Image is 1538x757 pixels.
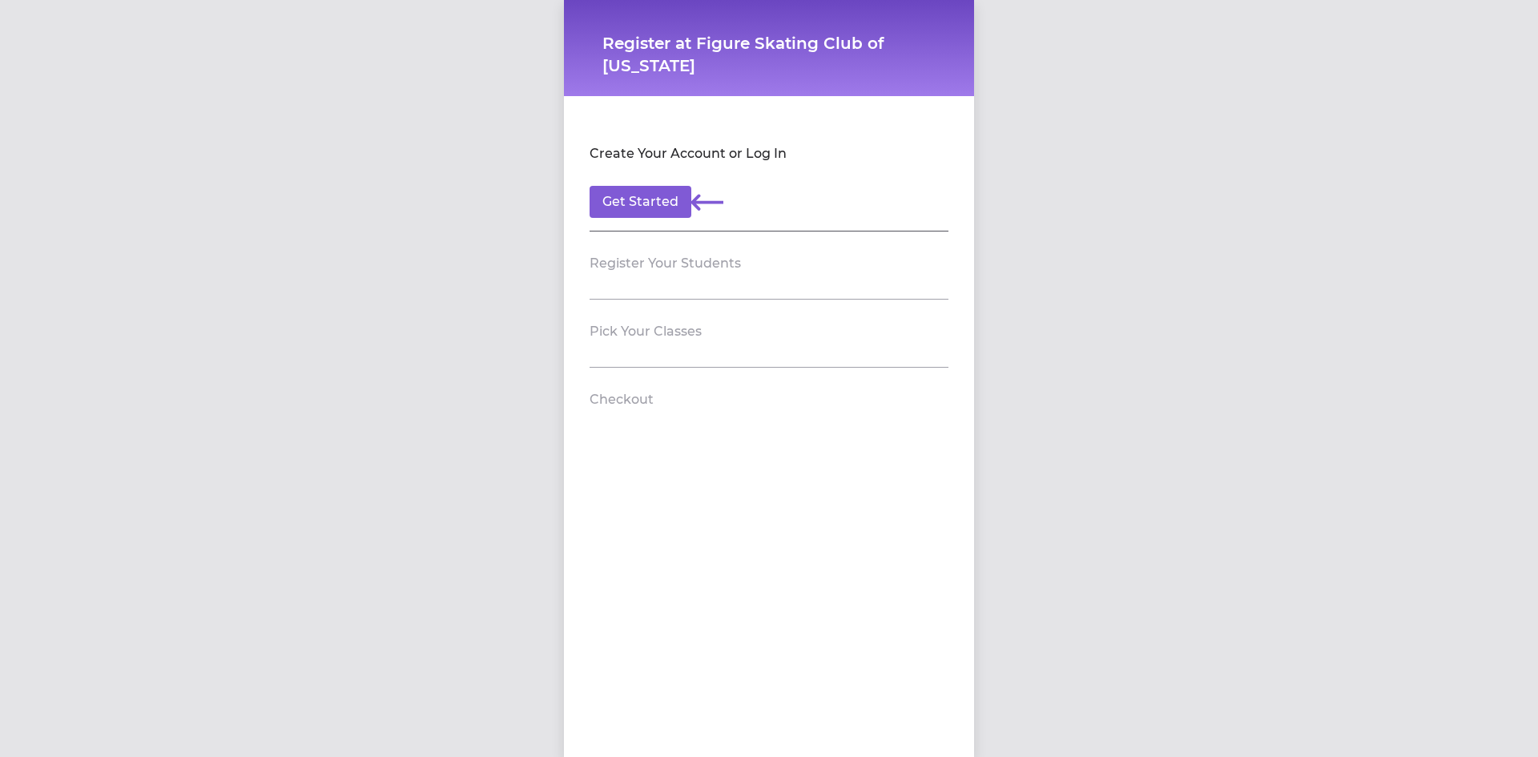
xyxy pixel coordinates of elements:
[590,322,702,341] h2: Pick Your Classes
[602,32,936,77] h1: Register at Figure Skating Club of [US_STATE]
[590,390,654,409] h2: Checkout
[590,186,691,218] button: Get Started
[590,254,741,273] h2: Register Your Students
[590,144,787,163] h2: Create Your Account or Log In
